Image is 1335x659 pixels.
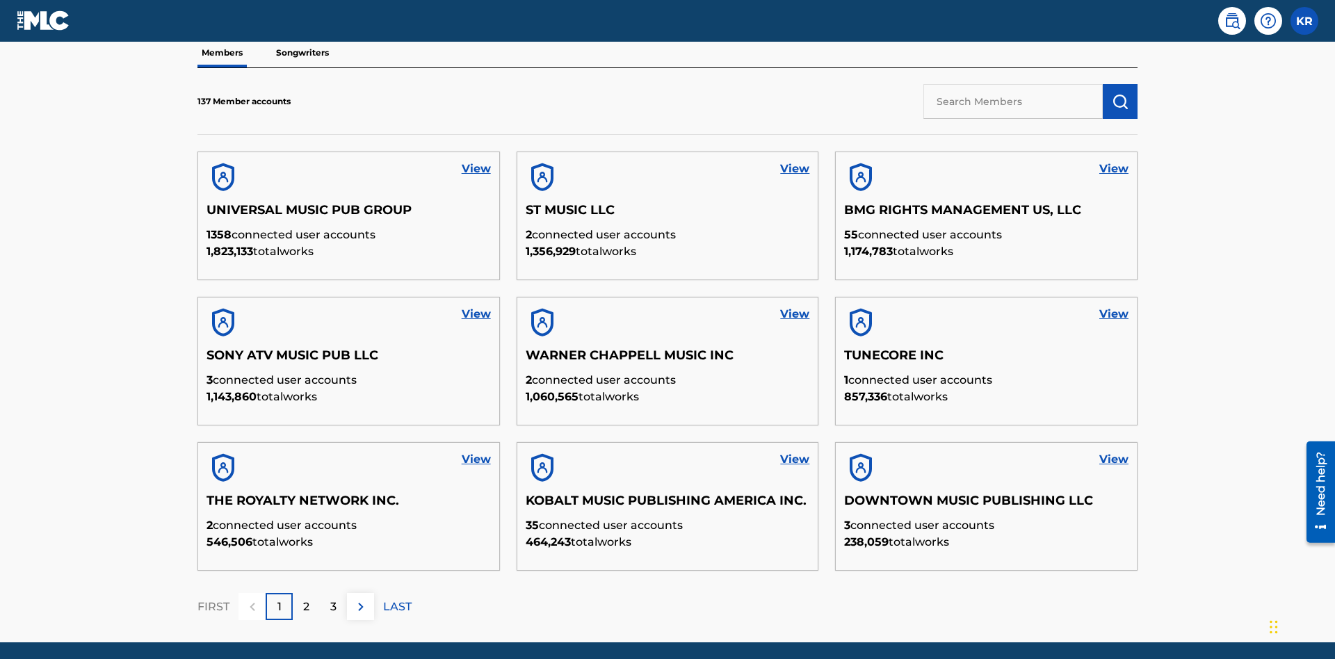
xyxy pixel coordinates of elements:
img: account [844,306,877,339]
img: account [207,306,240,339]
p: Members [197,38,247,67]
p: 137 Member accounts [197,95,291,108]
p: total works [207,389,491,405]
iframe: Chat Widget [1265,592,1335,659]
img: account [844,451,877,485]
h5: ST MUSIC LLC [526,202,810,227]
p: connected user accounts [844,517,1128,534]
p: 1 [277,599,282,615]
p: 3 [330,599,337,615]
div: Help [1254,7,1282,35]
h5: UNIVERSAL MUSIC PUB GROUP [207,202,491,227]
img: account [207,451,240,485]
a: View [780,161,809,177]
a: View [780,306,809,323]
span: 2 [526,373,532,387]
span: 1,174,783 [844,245,893,258]
h5: TUNECORE INC [844,348,1128,372]
a: Public Search [1218,7,1246,35]
input: Search Members [923,84,1103,119]
img: MLC Logo [17,10,70,31]
h5: THE ROYALTY NETWORK INC. [207,493,491,517]
div: User Menu [1290,7,1318,35]
span: 1,356,929 [526,245,576,258]
a: View [1099,161,1128,177]
img: right [353,599,369,615]
h5: SONY ATV MUSIC PUB LLC [207,348,491,372]
span: 546,506 [207,535,252,548]
p: connected user accounts [844,372,1128,389]
img: account [526,451,559,485]
p: total works [844,534,1128,551]
span: 35 [526,519,539,532]
p: LAST [383,599,412,615]
h5: BMG RIGHTS MANAGEMENT US, LLC [844,202,1128,227]
span: 464,243 [526,535,571,548]
span: 2 [207,519,213,532]
span: 1,060,565 [526,390,578,403]
p: total works [207,534,491,551]
a: View [462,306,491,323]
div: Drag [1270,606,1278,648]
a: View [1099,451,1128,468]
a: View [462,161,491,177]
p: total works [526,243,810,260]
img: Search Works [1112,93,1128,110]
p: 2 [303,599,309,615]
p: connected user accounts [207,517,491,534]
img: account [526,306,559,339]
p: total works [526,389,810,405]
span: 1,143,860 [207,390,257,403]
span: 1358 [207,228,232,241]
p: Songwriters [272,38,333,67]
span: 3 [207,373,213,387]
p: FIRST [197,599,229,615]
p: total works [844,389,1128,405]
span: 3 [844,519,850,532]
p: total works [844,243,1128,260]
a: View [1099,306,1128,323]
iframe: Resource Center [1296,436,1335,550]
img: account [207,161,240,194]
p: total works [526,534,810,551]
p: connected user accounts [207,227,491,243]
img: account [526,161,559,194]
h5: WARNER CHAPPELL MUSIC INC [526,348,810,372]
a: View [462,451,491,468]
p: total works [207,243,491,260]
span: 238,059 [844,535,889,548]
img: search [1224,13,1240,29]
img: account [844,161,877,194]
span: 857,336 [844,390,887,403]
p: connected user accounts [526,227,810,243]
img: help [1260,13,1277,29]
p: connected user accounts [526,372,810,389]
p: connected user accounts [207,372,491,389]
a: View [780,451,809,468]
h5: KOBALT MUSIC PUBLISHING AMERICA INC. [526,493,810,517]
span: 1,823,133 [207,245,253,258]
p: connected user accounts [844,227,1128,243]
h5: DOWNTOWN MUSIC PUBLISHING LLC [844,493,1128,517]
p: connected user accounts [526,517,810,534]
span: 55 [844,228,858,241]
span: 1 [844,373,848,387]
span: 2 [526,228,532,241]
